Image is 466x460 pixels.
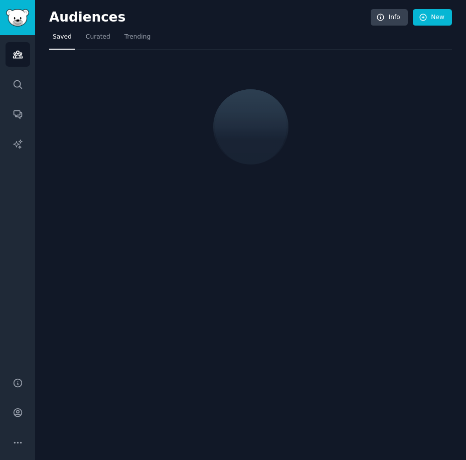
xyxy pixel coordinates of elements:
a: Saved [49,29,75,50]
a: Info [371,9,408,26]
img: GummySearch logo [6,9,29,27]
a: New [413,9,452,26]
span: Trending [124,33,150,42]
span: Curated [86,33,110,42]
a: Trending [121,29,154,50]
h2: Audiences [49,10,371,26]
span: Saved [53,33,72,42]
a: Curated [82,29,114,50]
